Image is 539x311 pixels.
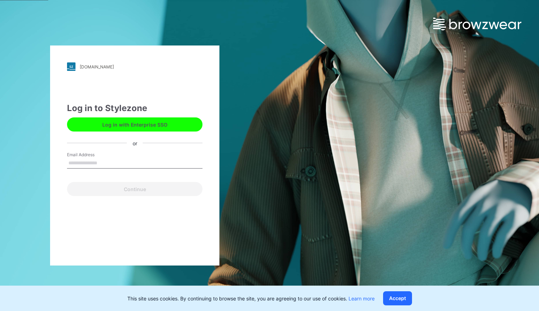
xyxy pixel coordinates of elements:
button: Accept [383,291,412,305]
label: Email Address [67,152,116,158]
div: Log in to Stylezone [67,102,202,115]
p: This site uses cookies. By continuing to browse the site, you are agreeing to our use of cookies. [127,295,375,302]
img: stylezone-logo.562084cfcfab977791bfbf7441f1a819.svg [67,62,75,71]
a: Learn more [349,295,375,301]
div: [DOMAIN_NAME] [80,64,114,69]
div: or [127,139,143,147]
a: [DOMAIN_NAME] [67,62,202,71]
img: browzwear-logo.e42bd6dac1945053ebaf764b6aa21510.svg [433,18,521,30]
button: Log in with Enterprise SSO [67,117,202,132]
